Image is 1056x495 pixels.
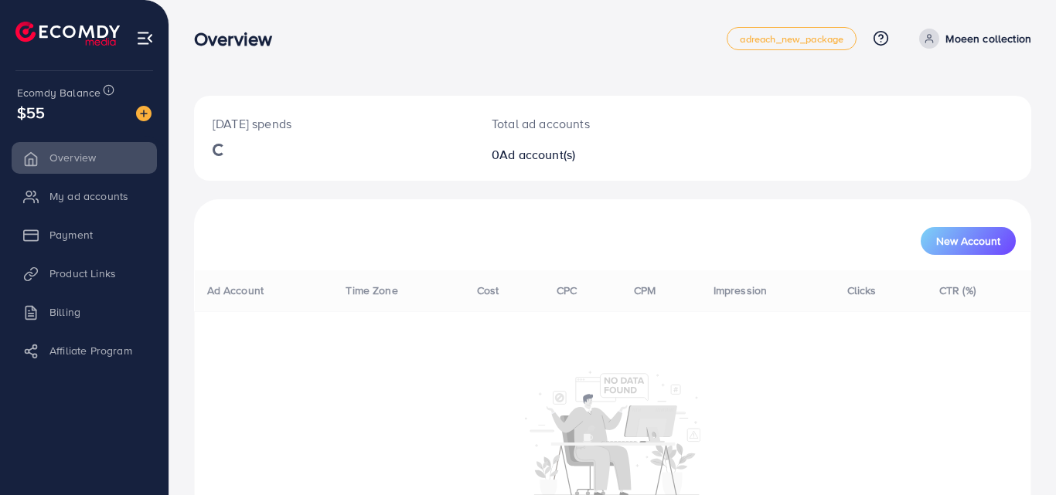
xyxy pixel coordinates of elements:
[921,227,1016,255] button: New Account
[727,27,857,50] a: adreach_new_package
[740,34,843,44] span: adreach_new_package
[213,114,455,133] p: [DATE] spends
[136,29,154,47] img: menu
[936,236,1000,246] span: New Account
[17,101,45,124] span: $55
[136,106,152,121] img: image
[15,22,120,46] img: logo
[492,114,664,133] p: Total ad accounts
[17,85,100,100] span: Ecomdy Balance
[499,146,575,163] span: Ad account(s)
[194,28,284,50] h3: Overview
[913,29,1031,49] a: Moeen collection
[492,147,664,162] h2: 0
[945,29,1031,48] p: Moeen collection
